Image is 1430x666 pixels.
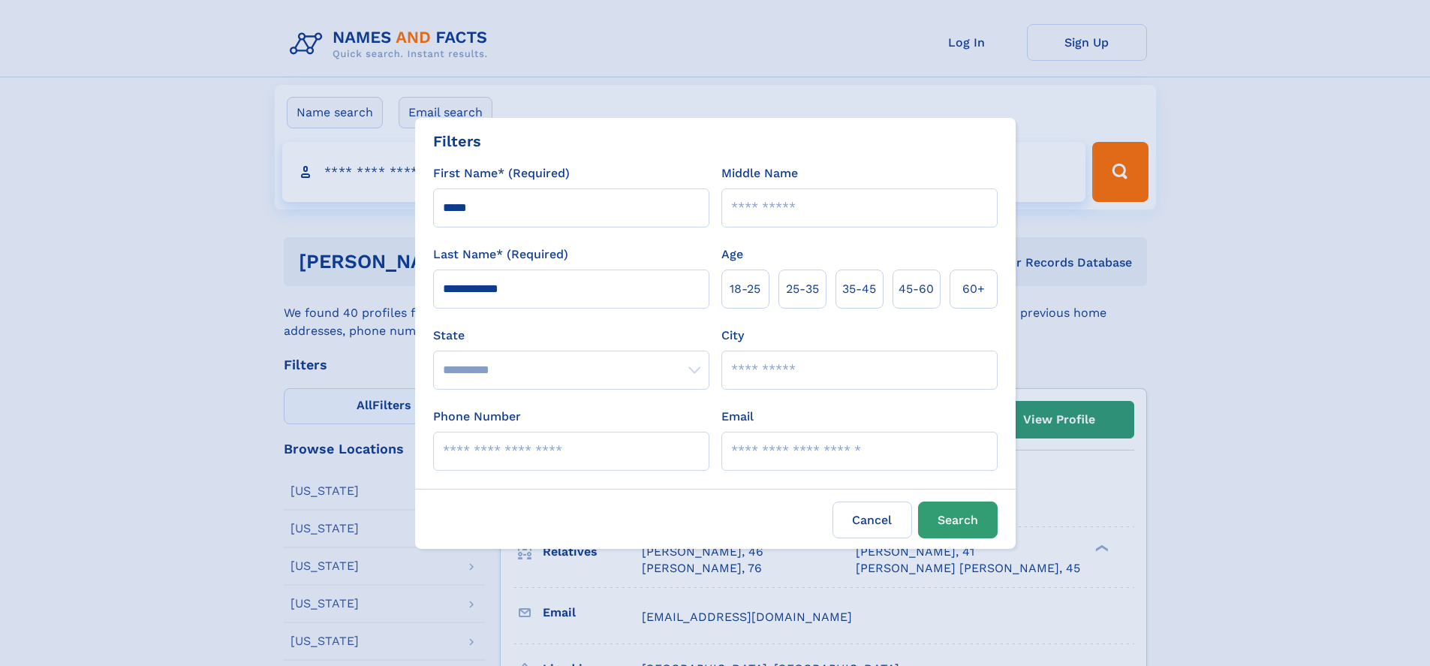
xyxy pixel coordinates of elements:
[721,164,798,182] label: Middle Name
[899,280,934,298] span: 45‑60
[730,280,760,298] span: 18‑25
[786,280,819,298] span: 25‑35
[433,246,568,264] label: Last Name* (Required)
[918,502,998,538] button: Search
[721,408,754,426] label: Email
[962,280,985,298] span: 60+
[721,246,743,264] label: Age
[433,408,521,426] label: Phone Number
[433,130,481,152] div: Filters
[832,502,912,538] label: Cancel
[433,164,570,182] label: First Name* (Required)
[842,280,876,298] span: 35‑45
[721,327,744,345] label: City
[433,327,709,345] label: State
